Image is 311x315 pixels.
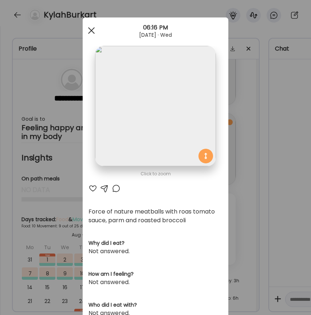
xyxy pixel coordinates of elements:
h3: Who did I eat with? [88,301,223,309]
img: images%2F94OWHR5VWRVdHWrBcUmBJ5deWQI3%2FmXFlHwGU17MFxcepjwTQ%2FQP2EbrnPq554dPX0GmPB_1080 [95,46,216,166]
div: Not answered. [88,247,223,256]
h3: How am I feeling? [88,270,223,278]
div: 06:16 PM [83,23,228,32]
div: [DATE] · Wed [83,32,228,38]
div: Click to zoom [88,170,223,178]
h3: Why did I eat? [88,239,223,247]
div: Not answered. [88,278,223,287]
div: Force of nature meatballs with roas tomato sauce, parm and roasted broccoli [88,207,223,225]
